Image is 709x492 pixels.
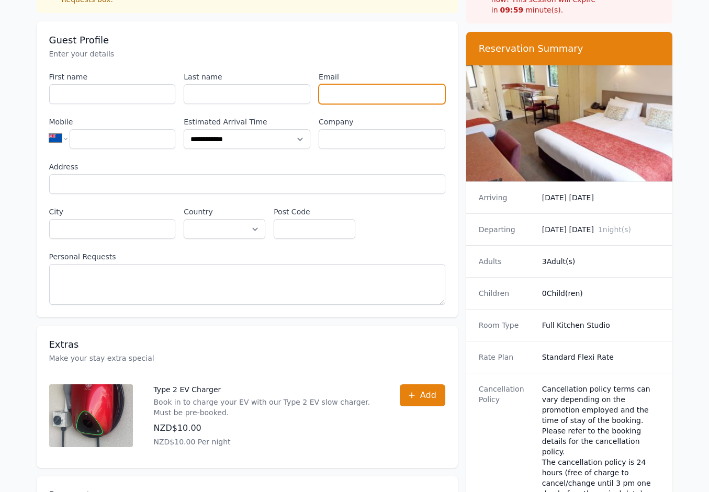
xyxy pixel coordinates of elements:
[542,256,660,267] dd: 3 Adult(s)
[542,224,660,235] dd: [DATE] [DATE]
[154,437,379,447] p: NZD$10.00 Per night
[319,72,445,82] label: Email
[542,288,660,299] dd: 0 Child(ren)
[49,207,176,217] label: City
[479,320,534,330] dt: Room Type
[479,288,534,299] dt: Children
[274,207,355,217] label: Post Code
[49,72,176,82] label: First name
[598,225,631,234] span: 1 night(s)
[49,117,176,127] label: Mobile
[479,192,534,203] dt: Arriving
[49,49,445,59] p: Enter your details
[49,162,445,172] label: Address
[154,384,379,395] p: Type 2 EV Charger
[542,352,660,362] dd: Standard Flexi Rate
[49,34,445,47] h3: Guest Profile
[479,352,534,362] dt: Rate Plan
[500,6,524,14] strong: 09 : 59
[49,338,445,351] h3: Extras
[479,224,534,235] dt: Departing
[154,397,379,418] p: Book in to charge your EV with our Type 2 EV slow charger. Must be pre-booked.
[49,251,445,262] label: Personal Requests
[542,192,660,203] dd: [DATE] [DATE]
[49,384,133,447] img: Type 2 EV Charger
[466,65,673,181] img: Full Kitchen Studio
[479,42,660,55] h3: Reservation Summary
[154,422,379,434] p: NZD$10.00
[420,389,436,402] span: Add
[184,117,310,127] label: Estimated Arrival Time
[184,207,265,217] label: Country
[542,320,660,330] dd: Full Kitchen Studio
[479,256,534,267] dt: Adults
[400,384,445,406] button: Add
[49,353,445,363] p: Make your stay extra special
[319,117,445,127] label: Company
[184,72,310,82] label: Last name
